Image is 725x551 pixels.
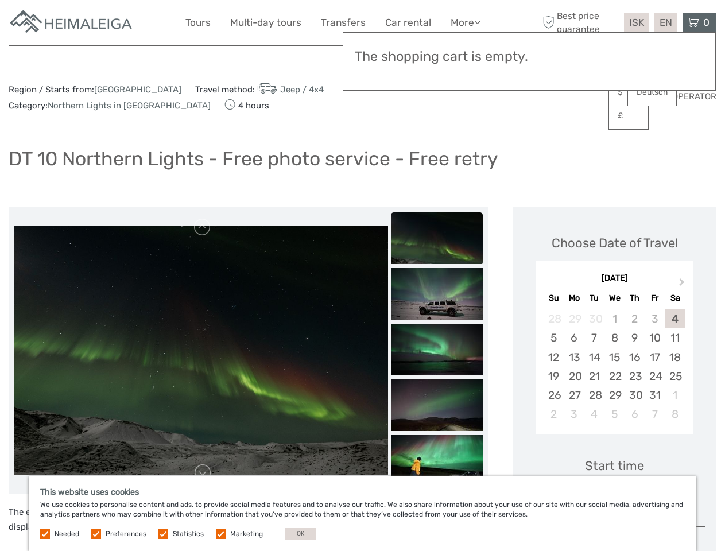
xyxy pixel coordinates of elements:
[9,505,488,549] p: The elders say that the harsher the night‘s frost, the more intense the colours will be. Swirling...
[552,234,678,252] div: Choose Date of Travel
[674,275,692,294] button: Next Month
[9,147,498,170] h1: DT 10 Northern Lights - Free photo service - Free retry
[625,328,645,347] div: Choose Thursday, October 9th, 2025
[665,328,685,347] div: Choose Saturday, October 11th, 2025
[604,405,625,424] div: Choose Wednesday, November 5th, 2025
[564,328,584,347] div: Choose Monday, October 6th, 2025
[604,328,625,347] div: Choose Wednesday, October 8th, 2025
[230,529,263,539] label: Marketing
[9,100,211,112] span: Category:
[665,386,685,405] div: Choose Saturday, November 1st, 2025
[544,367,564,386] div: Choose Sunday, October 19th, 2025
[625,386,645,405] div: Choose Thursday, October 30th, 2025
[544,348,564,367] div: Choose Sunday, October 12th, 2025
[665,290,685,306] div: Sa
[540,10,621,35] span: Best price guarantee
[609,106,648,126] a: £
[584,290,604,306] div: Tu
[604,290,625,306] div: We
[40,487,685,497] h5: This website uses cookies
[665,309,685,328] div: Choose Saturday, October 4th, 2025
[385,14,431,31] a: Car rental
[701,17,711,28] span: 0
[625,290,645,306] div: Th
[654,13,677,32] div: EN
[628,82,676,103] a: Deutsch
[451,14,480,31] a: More
[391,268,483,320] img: 35c70f223d09492bb2cd17be22870887_slider_thumbnail.jpeg
[544,386,564,405] div: Choose Sunday, October 26th, 2025
[321,14,366,31] a: Transfers
[564,405,584,424] div: Choose Monday, November 3rd, 2025
[645,386,665,405] div: Choose Friday, October 31st, 2025
[173,529,204,539] label: Statistics
[391,212,483,264] img: d85b3bf5edf444798c0b90f2a5cc29ea_slider_thumbnail.jpeg
[625,367,645,386] div: Choose Thursday, October 23rd, 2025
[625,348,645,367] div: Choose Thursday, October 16th, 2025
[665,348,685,367] div: Choose Saturday, October 18th, 2025
[584,386,604,405] div: Choose Tuesday, October 28th, 2025
[604,367,625,386] div: Choose Wednesday, October 22nd, 2025
[355,49,704,65] h3: The shopping cart is empty.
[48,100,211,111] a: Northern Lights in [GEOGRAPHIC_DATA]
[106,529,146,539] label: Preferences
[195,81,324,97] span: Travel method:
[544,309,564,328] div: Not available Sunday, September 28th, 2025
[584,367,604,386] div: Choose Tuesday, October 21st, 2025
[9,9,135,37] img: Apartments in Reykjavik
[564,386,584,405] div: Choose Monday, October 27th, 2025
[391,324,483,375] img: 6eb4babb397d4a68a167c28cbf7cb48b_slider_thumbnail.jpeg
[564,348,584,367] div: Choose Monday, October 13th, 2025
[9,84,181,96] span: Region / Starts from:
[665,405,685,424] div: Choose Saturday, November 8th, 2025
[14,226,388,475] img: d85b3bf5edf444798c0b90f2a5cc29ea_main_slider.jpeg
[391,379,483,431] img: 6c39be3f95b74efca95c0036729f5a30_slider_thumbnail.jpeg
[16,20,130,29] p: We're away right now. Please check back later!
[645,328,665,347] div: Choose Friday, October 10th, 2025
[564,309,584,328] div: Not available Monday, September 29th, 2025
[132,18,146,32] button: Open LiveChat chat widget
[665,367,685,386] div: Choose Saturday, October 25th, 2025
[544,328,564,347] div: Choose Sunday, October 5th, 2025
[604,386,625,405] div: Choose Wednesday, October 29th, 2025
[585,457,644,475] div: Start time
[604,348,625,367] div: Choose Wednesday, October 15th, 2025
[609,82,648,103] a: $
[629,17,644,28] span: ISK
[230,14,301,31] a: Multi-day tours
[584,328,604,347] div: Choose Tuesday, October 7th, 2025
[55,529,79,539] label: Needed
[584,309,604,328] div: Not available Tuesday, September 30th, 2025
[391,435,483,487] img: 170d56fdb4b940ea9092366999b5f706_slider_thumbnail.jpeg
[94,84,181,95] a: [GEOGRAPHIC_DATA]
[536,273,693,285] div: [DATE]
[185,14,211,31] a: Tours
[584,405,604,424] div: Choose Tuesday, November 4th, 2025
[604,309,625,328] div: Not available Wednesday, October 1st, 2025
[645,367,665,386] div: Choose Friday, October 24th, 2025
[29,476,696,551] div: We use cookies to personalise content and ads, to provide social media features and to analyse ou...
[224,97,269,113] span: 4 hours
[564,367,584,386] div: Choose Monday, October 20th, 2025
[285,528,316,540] button: OK
[584,348,604,367] div: Choose Tuesday, October 14th, 2025
[625,309,645,328] div: Not available Thursday, October 2nd, 2025
[564,290,584,306] div: Mo
[544,405,564,424] div: Choose Sunday, November 2nd, 2025
[544,290,564,306] div: Su
[625,405,645,424] div: Choose Thursday, November 6th, 2025
[539,309,689,424] div: month 2025-10
[255,84,324,95] a: Jeep / 4x4
[645,348,665,367] div: Choose Friday, October 17th, 2025
[645,309,665,328] div: Not available Friday, October 3rd, 2025
[645,405,665,424] div: Choose Friday, November 7th, 2025
[645,290,665,306] div: Fr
